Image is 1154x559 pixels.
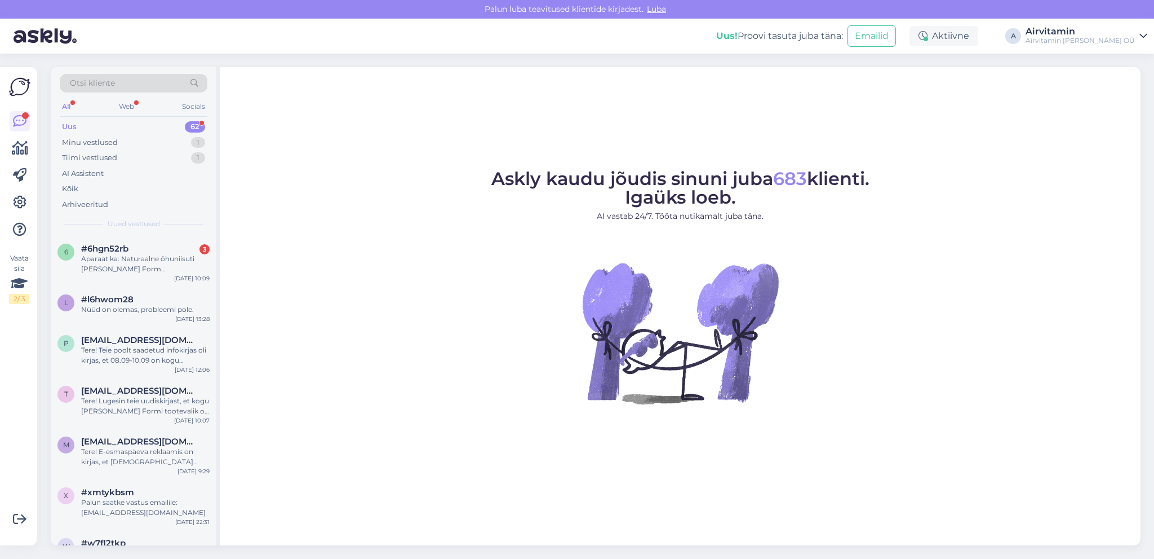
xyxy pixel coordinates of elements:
div: Arhiveeritud [62,199,108,210]
a: AirvitaminAirvitamin [PERSON_NAME] OÜ [1026,27,1147,45]
span: m [63,441,69,449]
div: A [1005,28,1021,44]
div: Tiimi vestlused [62,152,117,164]
div: Aparaat ka: Naturaalne õhuniisuti [PERSON_NAME] Form [PERSON_NAME] [81,254,210,274]
div: AI Assistent [62,168,104,179]
div: [DATE] 13:28 [175,315,210,323]
div: [DATE] 22:31 [175,518,210,526]
div: Proovi tasuta juba täna: [716,29,843,43]
span: Uued vestlused [108,219,160,229]
span: Luba [643,4,669,14]
span: Askly kaudu jõudis sinuni juba klienti. Igaüks loeb. [491,168,869,208]
div: 3 [199,244,210,254]
span: #l6hwom28 [81,294,134,305]
b: Uus! [716,30,738,41]
div: Tere! E-esmaspäeva reklaamis on kirjas, et [DEMOGRAPHIC_DATA] rakendub ka filtritele. Samas, [PER... [81,447,210,467]
img: No Chat active [579,231,782,434]
div: 2 / 3 [9,294,29,304]
div: Tere! Teie poolt saadetud infokirjas oli kirjas, et 08.09-10.09 on kogu [PERSON_NAME] Formi toote... [81,345,210,366]
div: Minu vestlused [62,137,118,148]
span: #w7fl2tkp [81,538,126,548]
div: [DATE] 12:06 [175,366,210,374]
span: l [64,298,68,307]
div: Aktiivne [909,26,978,46]
div: [DATE] 10:07 [174,416,210,425]
div: Socials [180,99,207,114]
span: p [64,339,69,347]
div: Palun saatke vastus emailile: [EMAIL_ADDRESS][DOMAIN_NAME] [81,498,210,518]
span: x [64,491,68,500]
div: [DATE] 9:29 [177,467,210,476]
div: Web [117,99,136,114]
div: 1 [191,137,205,148]
div: All [60,99,73,114]
button: Emailid [847,25,896,47]
span: #xmtykbsm [81,487,134,498]
div: Tere! Lugesin teie uudiskirjast, et kogu [PERSON_NAME] Formi tootevalik on 20% soodsamalt alates ... [81,396,210,416]
div: 62 [185,121,205,133]
div: Airvitamin [PERSON_NAME] OÜ [1026,36,1135,45]
span: #6hgn52rb [81,244,128,254]
div: Nüüd on olemas, probleemi pole. [81,305,210,315]
span: merilin686@hotmail.com [81,437,198,447]
div: Vaata siia [9,253,29,304]
span: 6 [64,248,68,256]
div: 1 [191,152,205,164]
div: Uus [62,121,77,133]
span: Otsi kliente [70,77,115,89]
span: piret.kattai@gmail.com [81,335,198,345]
span: t [64,390,68,398]
span: triin.nuut@gmail.com [81,386,198,396]
img: Askly Logo [9,76,30,98]
span: w [63,542,70,551]
span: 683 [773,168,807,190]
div: Kõik [62,183,78,195]
div: [DATE] 10:09 [174,274,210,283]
div: Airvitamin [1026,27,1135,36]
p: AI vastab 24/7. Tööta nutikamalt juba täna. [491,210,869,222]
